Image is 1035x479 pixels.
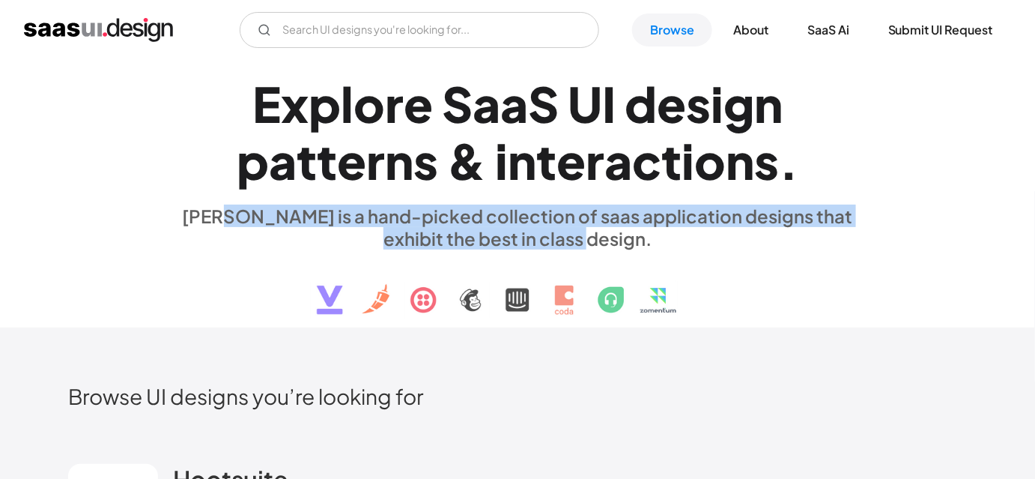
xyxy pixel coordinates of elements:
[568,75,602,133] div: U
[297,132,317,190] div: t
[366,132,385,190] div: r
[686,75,711,133] div: s
[682,132,694,190] div: i
[404,75,433,133] div: e
[473,75,500,133] div: a
[309,75,341,133] div: p
[385,75,404,133] div: r
[500,75,528,133] div: a
[269,132,297,190] div: a
[536,132,556,190] div: t
[711,75,723,133] div: i
[657,75,686,133] div: e
[337,132,366,190] div: e
[602,75,616,133] div: I
[353,75,385,133] div: o
[252,75,281,133] div: E
[625,75,657,133] div: d
[632,132,661,190] div: c
[240,12,599,48] form: Email Form
[442,75,473,133] div: S
[413,132,438,190] div: s
[726,132,754,190] div: n
[281,75,309,133] div: x
[779,132,798,190] div: .
[24,18,173,42] a: home
[694,132,726,190] div: o
[291,250,744,328] img: text, icon, saas logo
[661,132,682,190] div: t
[723,75,754,133] div: g
[604,132,632,190] div: a
[754,75,783,133] div: n
[528,75,559,133] div: S
[556,132,586,190] div: e
[754,132,779,190] div: s
[508,132,536,190] div: n
[173,205,862,250] div: [PERSON_NAME] is a hand-picked collection of saas application designs that exhibit the best in cl...
[385,132,413,190] div: n
[237,132,269,190] div: p
[632,13,712,46] a: Browse
[586,132,604,190] div: r
[789,13,867,46] a: SaaS Ai
[317,132,337,190] div: t
[68,383,967,409] h2: Browse UI designs you’re looking for
[715,13,786,46] a: About
[341,75,353,133] div: l
[495,132,508,190] div: i
[240,12,599,48] input: Search UI designs you're looking for...
[870,13,1011,46] a: Submit UI Request
[173,75,862,190] h1: Explore SaaS UI design patterns & interactions.
[447,132,486,190] div: &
